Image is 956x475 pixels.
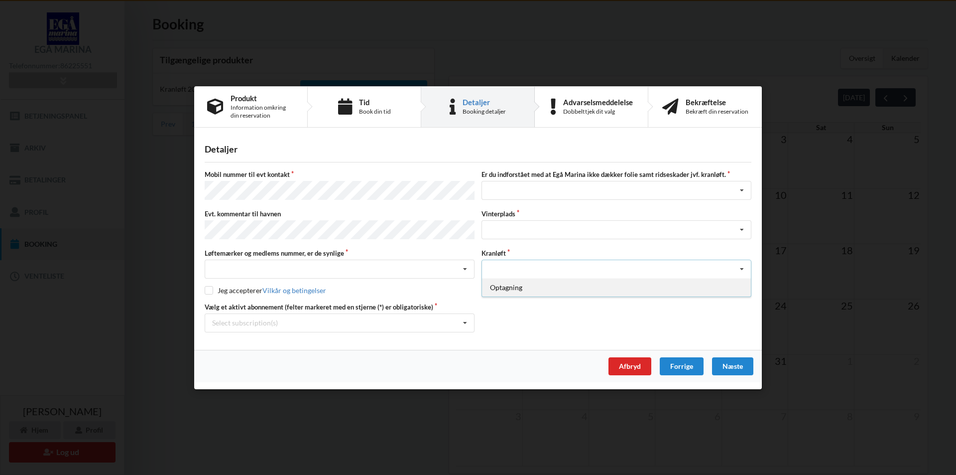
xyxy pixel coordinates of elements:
div: Information omkring din reservation [231,103,294,119]
div: Næste [712,357,753,375]
label: Vælg et aktivt abonnement (felter markeret med en stjerne (*) er obligatoriske) [205,302,475,311]
div: Bekræftelse [686,98,748,106]
label: Kranløft [481,248,751,257]
label: Løftemærker og medlems nummer, er de synlige [205,248,475,257]
label: Vinterplads [481,209,751,218]
div: Bekræft din reservation [686,107,748,115]
div: Booking detaljer [463,107,506,115]
div: Book din tid [359,107,391,115]
a: Vilkår og betingelser [262,286,326,295]
label: Evt. kommentar til havnen [205,209,475,218]
label: Er du indforstået med at Egå Marina ikke dækker folie samt ridseskader jvf. kranløft. [481,170,751,179]
div: Tid [359,98,391,106]
div: Produkt [231,94,294,102]
div: Advarselsmeddelelse [563,98,633,106]
div: Detaljer [205,144,751,155]
label: Jeg accepterer [205,286,326,295]
div: Forrige [660,357,704,375]
div: Detaljer [463,98,506,106]
label: Mobil nummer til evt kontakt [205,170,475,179]
div: Optagning [482,278,751,297]
div: Dobbelttjek dit valg [563,107,633,115]
div: Afbryd [608,357,651,375]
div: Select subscription(s) [212,318,278,327]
